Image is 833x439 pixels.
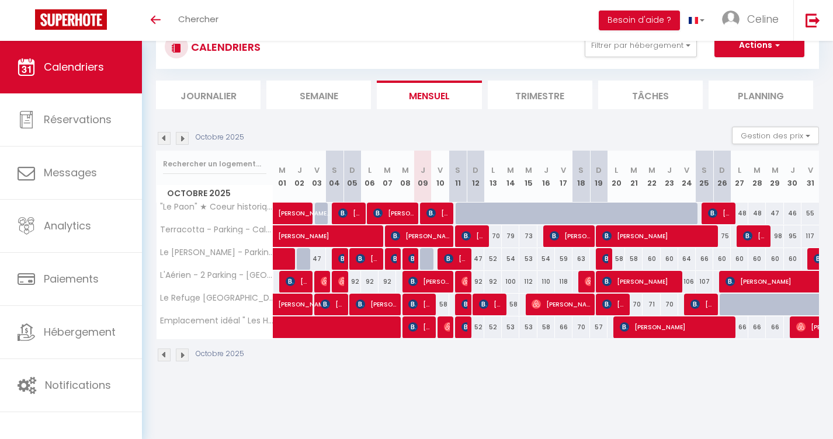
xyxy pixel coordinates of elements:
[461,316,467,338] span: [PERSON_NAME]
[377,81,481,109] li: Mensuel
[488,81,592,109] li: Trimestre
[343,271,361,292] div: 92
[590,316,608,338] div: 57
[550,225,591,247] span: [PERSON_NAME]
[766,203,783,224] div: 47
[44,60,104,74] span: Calendriers
[338,270,344,292] span: [PERSON_NAME]
[532,293,590,315] span: [PERSON_NAME]
[602,225,713,247] span: [PERSON_NAME]
[414,151,432,203] th: 09
[438,165,443,176] abbr: V
[338,202,362,224] span: [PERSON_NAME]
[713,225,731,247] div: 75
[308,248,326,270] div: 47
[421,165,425,176] abbr: J
[273,203,291,225] a: [PERSON_NAME] O’[PERSON_NAME]
[643,294,660,315] div: 71
[343,151,361,203] th: 05
[678,271,696,292] div: 106
[661,294,678,315] div: 70
[479,293,502,315] span: [PERSON_NAME]
[278,287,332,309] span: [PERSON_NAME]
[484,225,502,247] div: 70
[361,271,379,292] div: 92
[801,203,819,224] div: 55
[297,165,302,176] abbr: J
[408,270,449,292] span: [PERSON_NAME]
[44,271,99,286] span: Paiements
[784,248,801,270] div: 60
[801,225,819,247] div: 117
[537,248,555,270] div: 54
[391,225,449,247] span: [PERSON_NAME]
[738,165,741,176] abbr: L
[461,293,467,315] span: [PERSON_NAME]
[467,271,484,292] div: 92
[278,196,332,218] span: [PERSON_NAME] O’[PERSON_NAME]
[713,151,731,203] th: 26
[158,248,275,257] span: Le [PERSON_NAME] - Parking - Terrasse
[379,151,396,203] th: 07
[572,316,590,338] div: 70
[643,248,660,270] div: 60
[599,11,680,30] button: Besoin d'aide ?
[444,316,450,338] span: [PERSON_NAME]
[602,270,678,292] span: [PERSON_NAME]
[408,316,432,338] span: [PERSON_NAME]
[731,248,748,270] div: 60
[321,270,327,292] span: [PERSON_NAME]
[519,316,537,338] div: 53
[608,248,625,270] div: 58
[731,203,748,224] div: 48
[402,165,409,176] abbr: M
[713,248,731,270] div: 60
[714,34,804,57] button: Actions
[784,225,801,247] div: 95
[537,271,555,292] div: 110
[784,203,801,224] div: 46
[537,316,555,338] div: 58
[408,248,414,270] span: [PERSON_NAME]
[684,165,689,176] abbr: V
[432,294,449,315] div: 58
[338,248,344,270] span: [PERSON_NAME]
[801,151,819,203] th: 31
[525,165,532,176] abbr: M
[572,151,590,203] th: 18
[356,248,379,270] span: [PERSON_NAME]
[519,271,537,292] div: 112
[572,248,590,270] div: 63
[667,165,672,176] abbr: J
[678,248,696,270] div: 64
[286,270,309,292] span: [PERSON_NAME]
[502,248,519,270] div: 54
[158,294,275,302] span: Le Refuge [GEOGRAPHIC_DATA] - [GEOGRAPHIC_DATA]
[432,151,449,203] th: 10
[326,151,343,203] th: 04
[585,270,591,292] span: [PERSON_NAME]
[544,165,549,176] abbr: J
[273,294,291,316] a: [PERSON_NAME]
[585,34,697,57] button: Filtrer par hébergement
[356,293,397,315] span: [PERSON_NAME]
[379,271,396,292] div: 92
[731,151,748,203] th: 27
[772,165,779,176] abbr: M
[696,271,713,292] div: 107
[44,218,91,233] span: Analytics
[467,151,484,203] th: 12
[625,151,643,203] th: 21
[806,13,820,27] img: logout
[719,165,725,176] abbr: D
[596,165,602,176] abbr: D
[732,127,819,144] button: Gestion des prix
[158,225,275,234] span: Terracotta - Parking - Calme - [GEOGRAPHIC_DATA]
[790,165,795,176] abbr: J
[598,81,703,109] li: Tâches
[743,225,766,247] span: [PERSON_NAME]
[731,316,748,338] div: 66
[748,203,766,224] div: 48
[519,225,537,247] div: 73
[408,293,432,315] span: [PERSON_NAME]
